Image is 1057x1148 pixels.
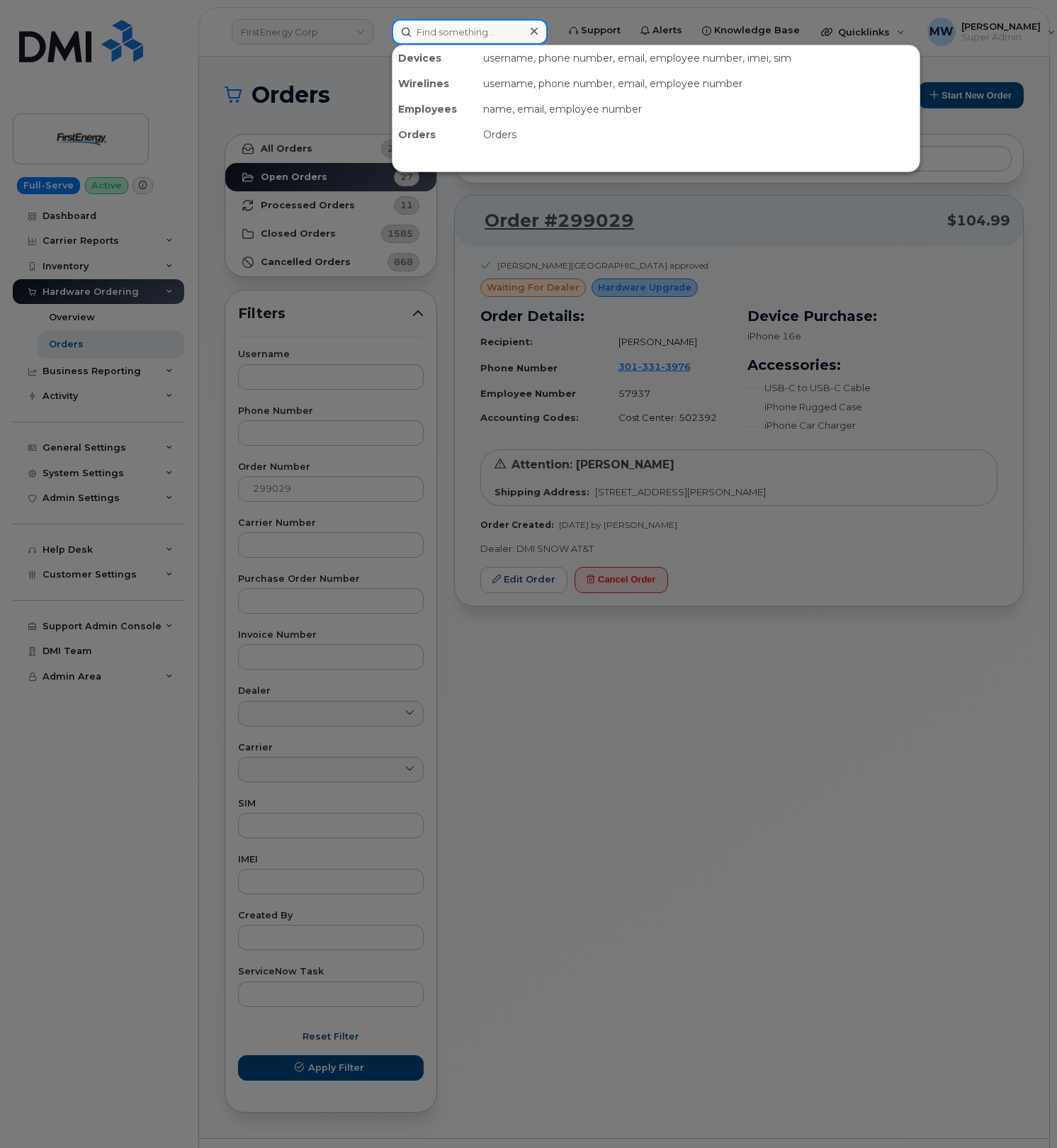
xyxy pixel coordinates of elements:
div: Employees [392,96,477,122]
div: name, email, employee number [477,96,920,122]
div: username, phone number, email, employee number, imei, sim [477,45,920,71]
div: Orders [477,122,920,147]
div: Wirelines [392,71,477,96]
div: username, phone number, email, employee number [477,71,920,96]
iframe: Messenger Launcher [995,1086,1046,1137]
div: Orders [392,122,477,147]
div: Devices [392,45,477,71]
